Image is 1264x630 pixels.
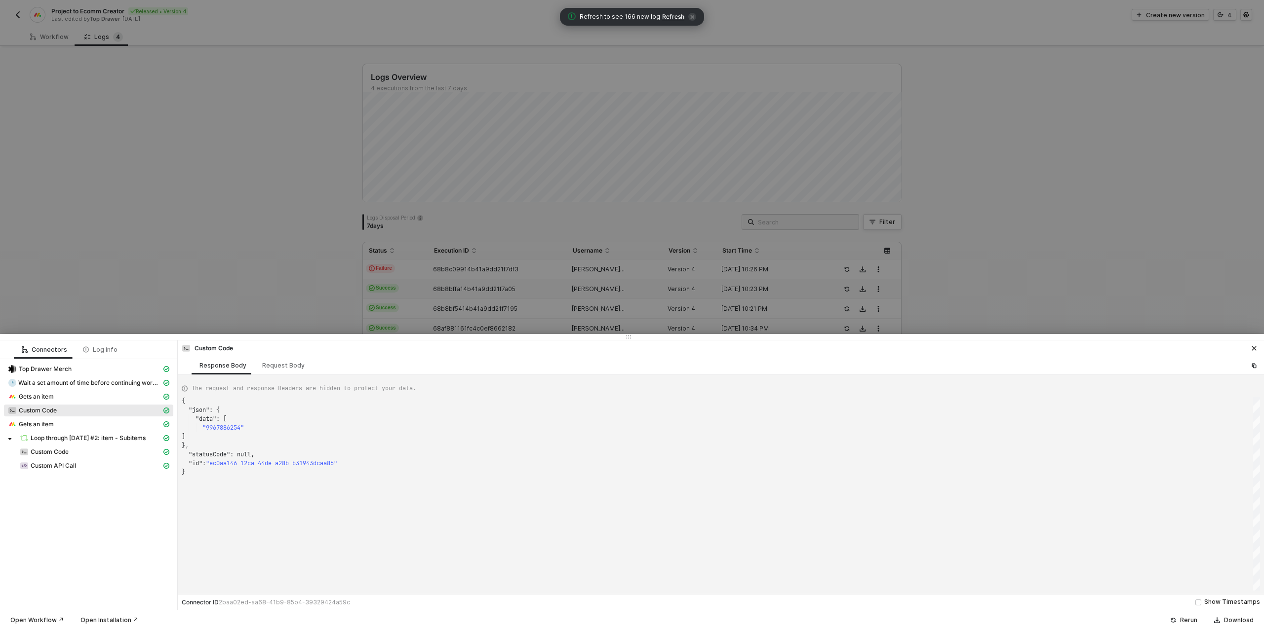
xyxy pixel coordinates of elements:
span: ] [182,433,185,441]
img: integration-icon [8,379,16,387]
span: Loop through Monday #2: item - Subitems [16,432,173,444]
span: icon-cards [163,449,169,455]
span: "id" [189,459,202,467]
span: icon-cards [163,435,169,441]
button: Open Workflow ↗ [4,614,70,626]
img: integration-icon [8,365,16,373]
div: Connector ID [182,598,350,606]
div: Request Body [262,362,305,370]
span: Loop through [DATE] #2: item - Subitems [31,434,146,442]
span: Refresh [662,13,684,21]
span: Top Drawer Merch [4,363,173,375]
span: icon-copy-paste [1251,363,1257,369]
img: integration-icon [8,420,16,428]
button: Download [1208,614,1260,626]
div: Connectors [22,346,67,354]
span: The request and response Headers are hidden to protect your data. [192,384,416,393]
div: Rerun [1180,616,1197,624]
span: "data" [196,415,216,423]
span: Custom Code [31,448,69,456]
span: Wait a set amount of time before continuing workflow [4,377,173,389]
span: Gets an item [19,393,54,401]
span: Custom Code [4,405,173,416]
span: : [ [216,415,227,423]
span: : [202,459,206,467]
span: icon-cards [163,408,169,413]
img: integration-icon [8,393,16,401]
span: icon-cards [163,380,169,386]
button: Open Installation ↗ [74,614,145,626]
span: { [182,397,185,405]
img: integration-icon [182,344,190,352]
span: } [182,468,185,476]
div: Open Installation ↗ [80,616,138,624]
span: Refresh to see 166 new log [580,12,660,22]
span: icon-download [1214,617,1220,623]
span: : null, [230,450,254,458]
span: icon-cards [163,366,169,372]
span: caret-down [7,437,12,442]
button: Rerun [1164,614,1204,626]
img: integration-icon [20,448,28,456]
span: icon-cards [163,394,169,400]
div: Open Workflow ↗ [10,616,64,624]
span: Gets an item [4,418,173,430]
span: icon-close [688,13,696,21]
span: icon-success-page [1170,617,1176,623]
div: Download [1224,616,1254,624]
span: icon-cards [163,463,169,469]
span: icon-close [1251,345,1257,351]
span: icon-cards [163,421,169,427]
span: Top Drawer Merch [19,365,72,373]
div: Show Timestamps [1204,597,1260,607]
div: Log info [83,346,118,354]
div: Response Body [199,362,246,370]
img: integration-icon [20,462,28,470]
span: 2baa02ed-aa68-41b9-85b4-39329424a59c [219,598,350,606]
span: Custom API Call [16,460,173,472]
span: Custom Code [16,446,173,458]
span: "9967886254" [202,424,244,432]
span: Custom Code [19,407,57,414]
img: integration-icon [8,407,16,414]
img: integration-icon [20,434,28,442]
span: Gets an item [4,391,173,403]
span: icon-drag-indicator [626,334,632,340]
div: Custom Code [182,344,233,353]
span: Wait a set amount of time before continuing workflow [18,379,161,387]
span: "statusCode" [189,450,230,458]
span: : { [209,406,220,414]
span: Custom API Call [31,462,76,470]
span: icon-logic [22,347,28,353]
span: Gets an item [19,420,54,428]
span: "json" [189,406,209,414]
span: icon-exclamation [568,12,576,20]
span: "ec0aa146-12ca-44de-a28b-b31943dcaa85" [206,459,337,467]
span: }, [182,442,189,449]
